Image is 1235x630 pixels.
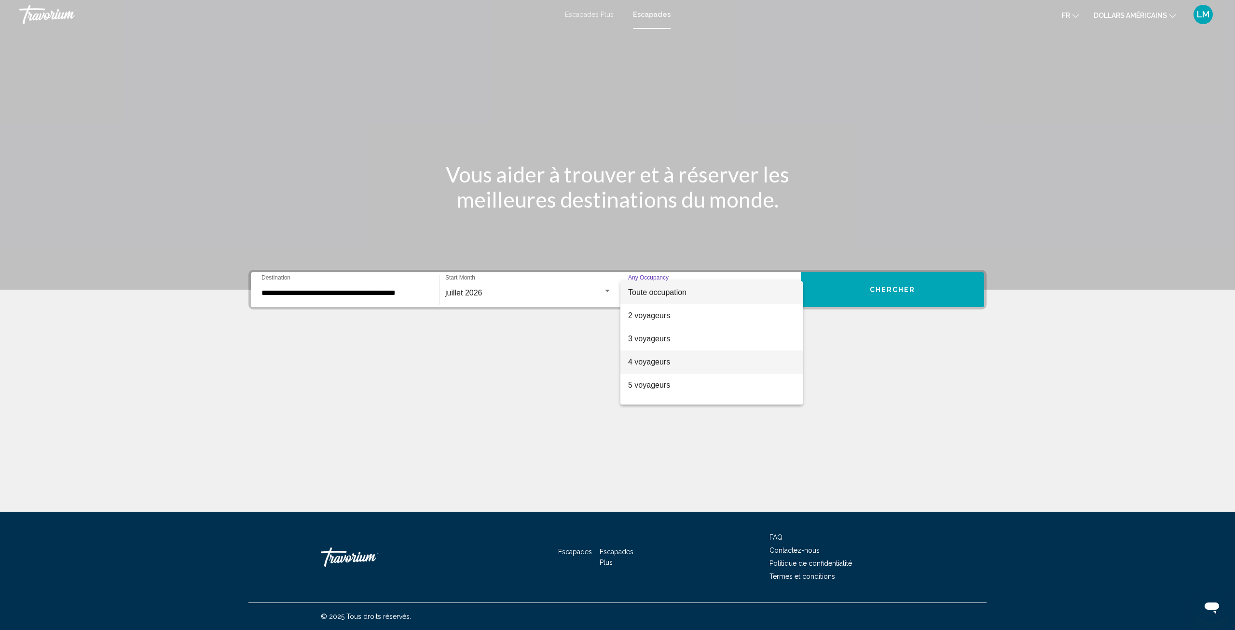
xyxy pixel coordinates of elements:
[628,288,686,296] font: Toute occupation
[628,358,670,366] font: 4 voyageurs
[628,404,670,412] font: 6 voyageurs
[628,311,670,320] font: 2 voyageurs
[628,381,670,389] font: 5 voyageurs
[1196,591,1227,622] iframe: Bouton de lancement de la fenêtre de messagerie
[628,335,670,343] font: 3 voyageurs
